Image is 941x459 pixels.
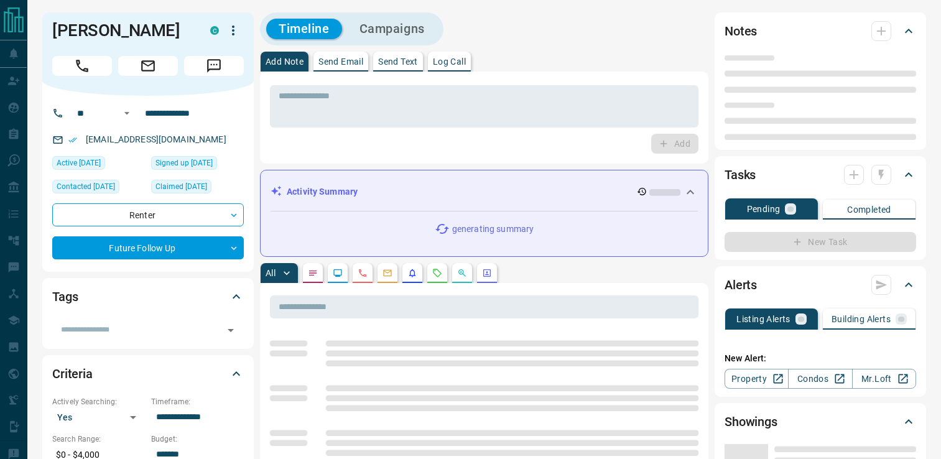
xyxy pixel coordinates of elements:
[52,203,244,226] div: Renter
[266,269,276,277] p: All
[407,268,417,278] svg: Listing Alerts
[155,157,213,169] span: Signed up [DATE]
[725,407,916,437] div: Showings
[378,57,418,66] p: Send Text
[318,57,363,66] p: Send Email
[852,369,916,389] a: Mr.Loft
[358,268,368,278] svg: Calls
[210,26,219,35] div: condos.ca
[52,396,145,407] p: Actively Searching:
[52,156,145,174] div: Tue Jul 29 2025
[847,205,891,214] p: Completed
[52,364,93,384] h2: Criteria
[52,56,112,76] span: Call
[725,275,757,295] h2: Alerts
[52,236,244,259] div: Future Follow Up
[52,359,244,389] div: Criteria
[725,369,789,389] a: Property
[57,180,115,193] span: Contacted [DATE]
[725,352,916,365] p: New Alert:
[52,407,145,427] div: Yes
[52,21,192,40] h1: [PERSON_NAME]
[725,21,757,41] h2: Notes
[184,56,244,76] span: Message
[333,268,343,278] svg: Lead Browsing Activity
[452,223,534,236] p: generating summary
[151,396,244,407] p: Timeframe:
[266,19,342,39] button: Timeline
[736,315,790,323] p: Listing Alerts
[725,165,756,185] h2: Tasks
[725,160,916,190] div: Tasks
[747,205,781,213] p: Pending
[151,156,244,174] div: Sun Apr 07 2024
[266,57,304,66] p: Add Note
[788,369,852,389] a: Condos
[308,268,318,278] svg: Notes
[52,282,244,312] div: Tags
[52,433,145,445] p: Search Range:
[86,134,226,144] a: [EMAIL_ADDRESS][DOMAIN_NAME]
[433,57,466,66] p: Log Call
[457,268,467,278] svg: Opportunities
[118,56,178,76] span: Email
[52,287,78,307] h2: Tags
[151,180,244,197] div: Mon Mar 17 2025
[271,180,698,203] div: Activity Summary
[725,16,916,46] div: Notes
[482,268,492,278] svg: Agent Actions
[287,185,358,198] p: Activity Summary
[151,433,244,445] p: Budget:
[222,322,239,339] button: Open
[382,268,392,278] svg: Emails
[68,136,77,144] svg: Email Verified
[52,180,145,197] div: Mon Apr 21 2025
[155,180,207,193] span: Claimed [DATE]
[725,270,916,300] div: Alerts
[119,106,134,121] button: Open
[347,19,437,39] button: Campaigns
[57,157,101,169] span: Active [DATE]
[725,412,777,432] h2: Showings
[432,268,442,278] svg: Requests
[832,315,891,323] p: Building Alerts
